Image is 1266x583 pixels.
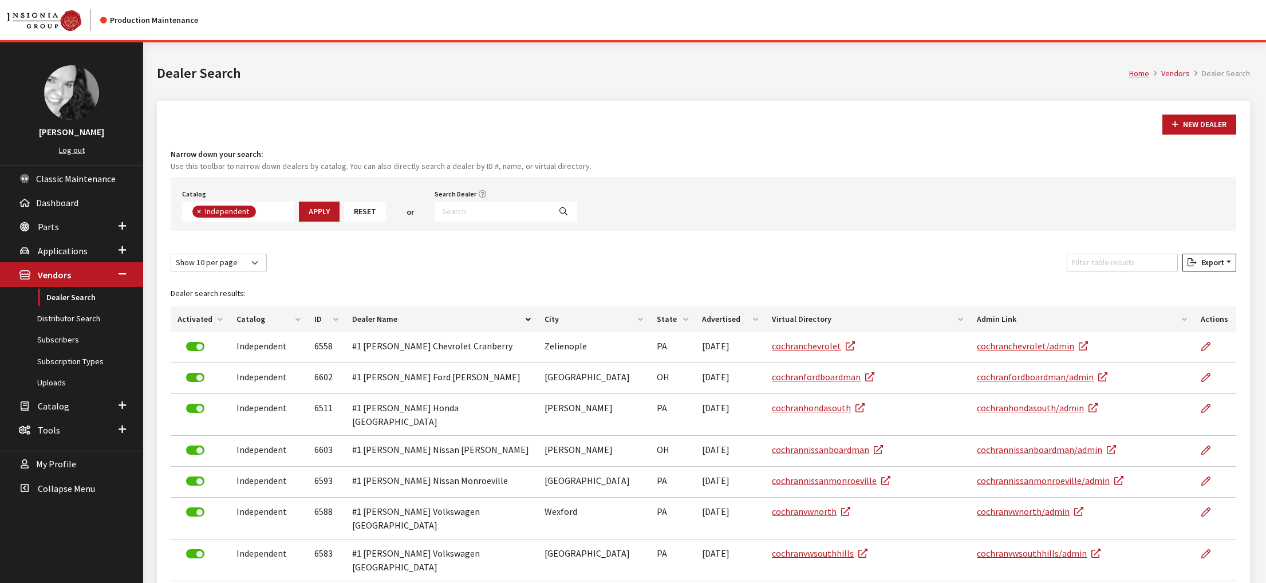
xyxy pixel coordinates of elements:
td: [PERSON_NAME] [538,394,650,436]
td: 6583 [307,539,345,581]
a: Home [1129,68,1149,78]
td: [DATE] [695,363,765,394]
label: Deactivate Dealer [186,476,204,486]
li: Independent [192,206,256,218]
a: cochrannissanmonroeville [772,475,890,486]
td: Independent [230,436,307,467]
td: #1 [PERSON_NAME] Ford [PERSON_NAME] [345,363,537,394]
td: #1 [PERSON_NAME] Nissan Monroeville [345,467,537,498]
td: [GEOGRAPHIC_DATA] [538,539,650,581]
li: Dealer Search [1190,68,1250,80]
label: Deactivate Dealer [186,507,204,517]
td: #1 [PERSON_NAME] Honda [GEOGRAPHIC_DATA] [345,394,537,436]
td: Independent [230,332,307,363]
label: Deactivate Dealer [186,549,204,558]
span: Catalog [38,400,69,412]
label: Deactivate Dealer [186,446,204,455]
label: Search Dealer [435,189,476,199]
td: 6511 [307,394,345,436]
td: Independent [230,539,307,581]
td: PA [650,539,695,581]
button: Remove item [192,206,204,218]
td: [DATE] [695,332,765,363]
td: #1 [PERSON_NAME] Volkswagen [GEOGRAPHIC_DATA] [345,539,537,581]
td: Wexford [538,498,650,539]
td: #1 [PERSON_NAME] Nissan [PERSON_NAME] [345,436,537,467]
span: Select [182,202,294,222]
span: Collapse Menu [38,483,95,494]
td: [PERSON_NAME] [538,436,650,467]
a: Edit Dealer [1201,332,1220,361]
a: cochranfordboardman/admin [977,371,1107,383]
td: 6588 [307,498,345,539]
th: City: activate to sort column ascending [538,306,650,332]
th: State: activate to sort column ascending [650,306,695,332]
span: Tools [38,424,60,436]
span: Parts [38,221,59,233]
label: Deactivate Dealer [186,373,204,382]
th: Actions [1194,306,1236,332]
a: cochrannissanboardman [772,444,883,455]
th: Dealer Name: activate to sort column descending [345,306,537,332]
small: Use this toolbar to narrow down dealers by catalog. You can also directly search a dealer by ID #... [171,160,1236,172]
button: New Dealer [1162,115,1236,135]
th: Advertised: activate to sort column ascending [695,306,765,332]
span: Applications [38,245,88,257]
th: ID: activate to sort column ascending [307,306,345,332]
td: 6603 [307,436,345,467]
td: OH [650,363,695,394]
span: Export [1197,257,1224,267]
a: cochranvwnorth/admin [977,506,1083,517]
button: Reset [344,202,386,222]
td: [GEOGRAPHIC_DATA] [538,467,650,498]
a: Edit Dealer [1201,436,1220,464]
span: or [407,206,414,218]
a: cochranchevrolet [772,340,855,352]
td: 6558 [307,332,345,363]
button: Search [550,202,577,222]
td: [DATE] [695,539,765,581]
a: Edit Dealer [1201,498,1220,526]
input: Search [435,202,550,222]
td: Independent [230,363,307,394]
span: Classic Maintenance [36,173,116,184]
h3: [PERSON_NAME] [11,125,132,139]
a: Edit Dealer [1201,394,1220,423]
td: 6593 [307,467,345,498]
a: cochranhondasouth [772,402,865,413]
a: cochranchevrolet/admin [977,340,1088,352]
a: cochrannissanboardman/admin [977,444,1116,455]
a: Edit Dealer [1201,363,1220,392]
td: [DATE] [695,467,765,498]
a: Edit Dealer [1201,539,1220,568]
td: #1 [PERSON_NAME] Volkswagen [GEOGRAPHIC_DATA] [345,498,537,539]
td: Independent [230,394,307,436]
td: OH [650,436,695,467]
a: cochranvwnorth [772,506,850,517]
h4: Narrow down your search: [171,148,1236,160]
input: Filter table results [1067,254,1178,271]
textarea: Search [259,207,265,218]
span: × [197,206,201,216]
a: Log out [59,145,85,155]
td: PA [650,394,695,436]
a: Insignia Group logo [7,9,100,31]
div: Production Maintenance [100,14,198,26]
a: cochranvwsouthhills/admin [977,547,1101,559]
td: Independent [230,467,307,498]
td: Independent [230,498,307,539]
td: [DATE] [695,394,765,436]
th: Admin Link: activate to sort column ascending [970,306,1193,332]
h1: Dealer Search [157,63,1129,84]
td: #1 [PERSON_NAME] Chevrolet Cranberry [345,332,537,363]
label: Deactivate Dealer [186,342,204,351]
th: Virtual Directory: activate to sort column ascending [765,306,970,332]
td: PA [650,467,695,498]
label: Catalog [182,189,206,199]
li: Vendors [1149,68,1190,80]
a: cochranvwsouthhills [772,547,867,559]
td: 6602 [307,363,345,394]
caption: Dealer search results: [171,281,1236,306]
label: Deactivate Dealer [186,404,204,413]
th: Activated: activate to sort column ascending [171,306,230,332]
